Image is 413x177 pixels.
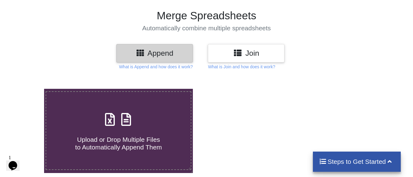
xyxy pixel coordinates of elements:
h4: Steps to Get Started [319,158,395,165]
iframe: chat widget [6,153,26,171]
p: What is Join and how does it work? [208,64,275,70]
h3: Append [121,49,188,58]
span: Upload or Drop Multiple Files to Automatically Append Them [75,136,162,151]
h3: Join [212,49,280,58]
p: What is Append and how does it work? [119,64,193,70]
